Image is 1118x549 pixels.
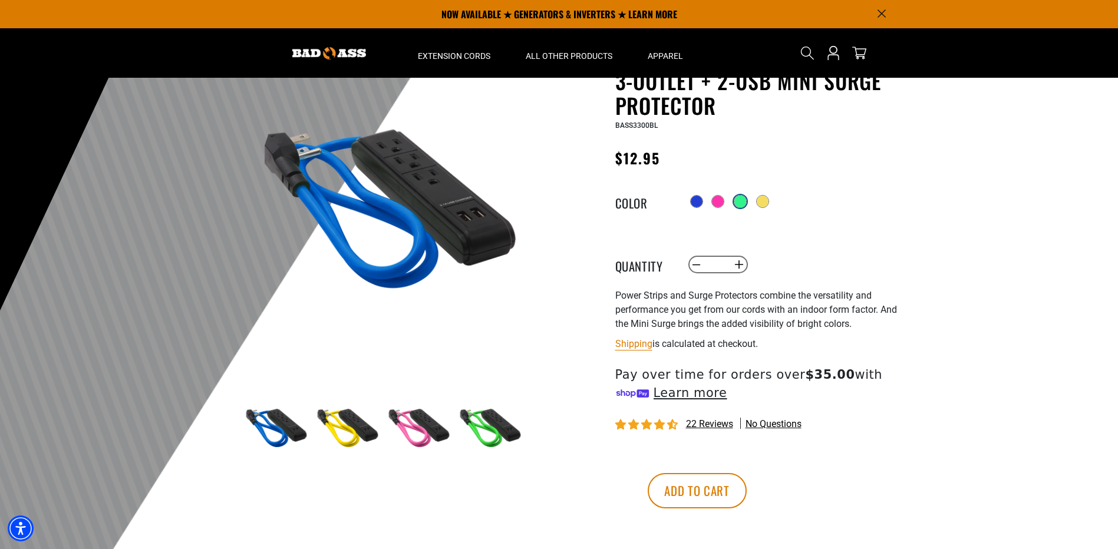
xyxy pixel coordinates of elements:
[615,419,680,431] span: 4.36 stars
[798,44,817,62] summary: Search
[686,418,733,429] span: 22 reviews
[400,28,508,78] summary: Extension Cords
[240,71,525,355] img: blue
[615,336,904,352] div: is calculated at checkout.
[648,473,747,508] button: Add to cart
[615,289,904,331] p: Power Strips and Surge Protectors combine the versatility and performance you get from our cords ...
[648,51,683,61] span: Apparel
[850,46,869,60] a: cart
[526,51,612,61] span: All Other Products
[630,28,701,78] summary: Apparel
[418,51,490,61] span: Extension Cords
[824,28,843,78] a: Open this option
[746,418,802,431] span: No questions
[454,395,523,463] img: green
[615,121,658,130] span: BASS3300BL
[292,47,366,59] img: Bad Ass Extension Cords
[383,395,451,463] img: pink
[240,395,309,463] img: blue
[8,515,34,541] div: Accessibility Menu
[508,28,630,78] summary: All Other Products
[615,194,674,209] legend: Color
[615,68,904,118] h1: 3-Outlet + 2-USB Mini Surge Protector
[615,257,674,272] label: Quantity
[615,338,652,349] a: Shipping
[615,147,660,168] span: $12.95
[312,395,380,463] img: yellow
